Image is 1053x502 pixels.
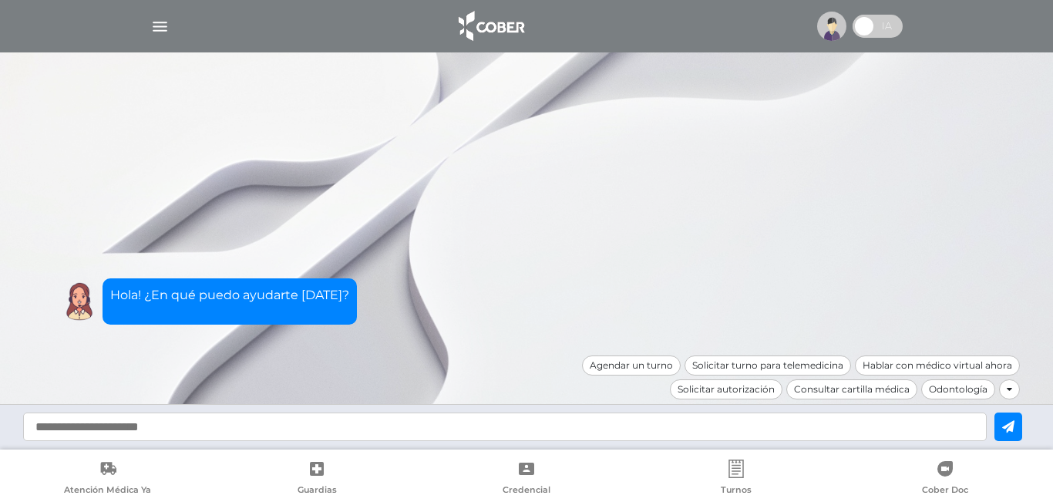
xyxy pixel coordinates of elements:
[582,355,681,376] div: Agendar un turno
[3,460,213,499] a: Atención Médica Ya
[60,282,99,321] img: Cober IA
[855,355,1020,376] div: Hablar con médico virtual ahora
[670,379,782,399] div: Solicitar autorización
[817,12,846,41] img: profile-placeholder.svg
[840,460,1050,499] a: Cober Doc
[213,460,422,499] a: Guardias
[922,484,968,498] span: Cober Doc
[786,379,917,399] div: Consultar cartilla médica
[450,8,531,45] img: logo_cober_home-white.png
[503,484,550,498] span: Credencial
[150,17,170,36] img: Cober_menu-lines-white.svg
[685,355,851,376] div: Solicitar turno para telemedicina
[298,484,337,498] span: Guardias
[721,484,752,498] span: Turnos
[921,379,995,399] div: Odontología
[110,286,349,305] p: Hola! ¿En qué puedo ayudarte [DATE]?
[631,460,841,499] a: Turnos
[422,460,631,499] a: Credencial
[64,484,151,498] span: Atención Médica Ya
